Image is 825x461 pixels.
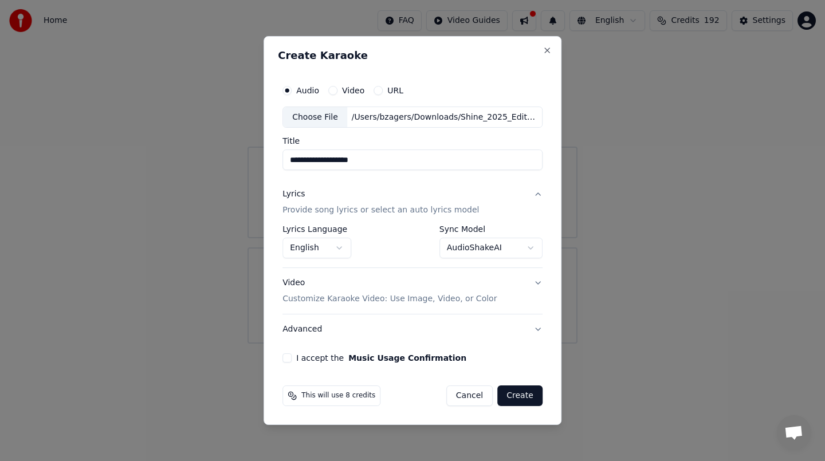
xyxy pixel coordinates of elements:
span: This will use 8 credits [301,391,375,400]
button: Cancel [446,385,493,406]
button: LyricsProvide song lyrics or select an auto lyrics model [282,180,543,226]
div: Video [282,278,497,305]
label: Video [342,86,364,94]
label: Title [282,137,543,145]
button: Advanced [282,314,543,344]
div: Lyrics [282,189,305,200]
p: Customize Karaoke Video: Use Image, Video, or Color [282,293,497,305]
h2: Create Karaoke [278,50,547,61]
p: Provide song lyrics or select an auto lyrics model [282,205,479,216]
label: Audio [296,86,319,94]
button: VideoCustomize Karaoke Video: Use Image, Video, or Color [282,269,543,314]
label: URL [387,86,403,94]
label: Lyrics Language [282,226,351,234]
label: I accept the [296,354,466,362]
label: Sync Model [439,226,543,234]
div: Choose File [283,107,347,128]
div: LyricsProvide song lyrics or select an auto lyrics model [282,226,543,268]
button: I accept the [348,354,466,362]
div: /Users/bzagers/Downloads/Shine_2025_Edited.mp3 [347,112,542,123]
button: Create [497,385,543,406]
